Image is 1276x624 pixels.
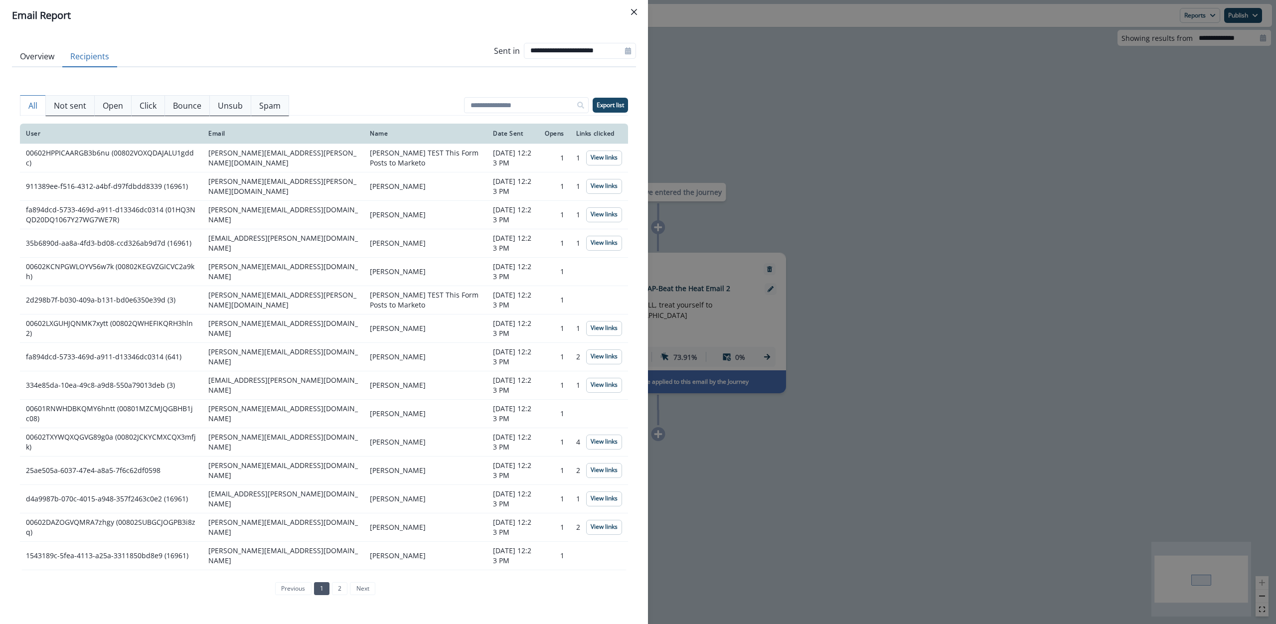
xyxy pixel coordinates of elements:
[586,179,622,194] button: View links
[332,582,347,595] a: Page 2
[493,517,533,537] p: [DATE] 12:23 PM
[576,349,622,364] div: 2
[493,375,533,395] p: [DATE] 12:23 PM
[26,380,196,390] div: 334e85da-10ea-49c8-a9d8-550a79013deb (3)
[364,513,487,541] td: [PERSON_NAME]
[493,432,533,452] p: [DATE] 12:23 PM
[364,428,487,456] td: [PERSON_NAME]
[202,428,364,456] td: [PERSON_NAME][EMAIL_ADDRESS][DOMAIN_NAME]
[26,466,196,475] div: 25ae505a-6037-47e4-a8a5-7f6c62df0598
[576,179,622,194] div: 1
[173,100,201,112] p: Bounce
[364,229,487,257] td: [PERSON_NAME]
[26,262,196,282] div: 00602KCNPGWLOYV56w7k (00802KEGVZGICVC2a9kh)
[539,200,570,229] td: 1
[586,378,622,393] button: View links
[26,404,196,424] div: 00601RNWHDBKQMY6hntt (00801MZCMJQGBHB1jc08)
[591,495,618,502] p: View links
[586,236,622,251] button: View links
[586,491,622,506] button: View links
[364,484,487,513] td: [PERSON_NAME]
[493,290,533,310] p: [DATE] 12:23 PM
[202,342,364,371] td: [PERSON_NAME][EMAIL_ADDRESS][DOMAIN_NAME]
[539,428,570,456] td: 1
[493,489,533,509] p: [DATE] 12:23 PM
[545,130,564,138] div: Opens
[202,257,364,286] td: [PERSON_NAME][EMAIL_ADDRESS][DOMAIN_NAME]
[593,98,628,113] button: Export list
[202,314,364,342] td: [PERSON_NAME][EMAIL_ADDRESS][DOMAIN_NAME]
[493,262,533,282] p: [DATE] 12:23 PM
[586,463,622,478] button: View links
[26,318,196,338] div: 00602LXGUHJQNMK7xytt (00802QWHEFIKQRH3hln2)
[26,148,196,168] div: 00602HPPICAARGB3b6nu (00802VOXQDAJALU1gddc)
[202,399,364,428] td: [PERSON_NAME][EMAIL_ADDRESS][DOMAIN_NAME]
[539,513,570,541] td: 1
[273,582,375,595] ul: Pagination
[103,100,123,112] p: Open
[26,205,196,225] div: fa894dcd-5733-469d-a911-d13346dc0314 (01HQ3NQD20DQ1067Y27WG7WE7R)
[26,517,196,537] div: 00602DAZOGVQMRA7zhgy (00802SUBGCJOGPB3i8zq)
[26,432,196,452] div: 00602TXYWQXQGVG89g0a (00802JCKYCMXCQX3mfjk)
[597,102,624,109] p: Export list
[493,148,533,168] p: [DATE] 12:23 PM
[626,4,642,20] button: Close
[62,46,117,67] button: Recipients
[539,286,570,314] td: 1
[494,45,520,57] p: Sent in
[364,172,487,200] td: [PERSON_NAME]
[364,144,487,172] td: [PERSON_NAME] TEST This Form Posts to Marketo
[202,172,364,200] td: [PERSON_NAME][EMAIL_ADDRESS][PERSON_NAME][DOMAIN_NAME]
[576,130,622,138] div: Links clicked
[539,456,570,484] td: 1
[202,484,364,513] td: [EMAIL_ADDRESS][PERSON_NAME][DOMAIN_NAME]
[493,130,533,138] div: Date Sent
[493,318,533,338] p: [DATE] 12:23 PM
[364,342,487,371] td: [PERSON_NAME]
[576,321,622,336] div: 1
[140,100,157,112] p: Click
[364,257,487,286] td: [PERSON_NAME]
[539,172,570,200] td: 1
[591,523,618,530] p: View links
[591,154,618,161] p: View links
[28,100,37,112] p: All
[208,130,358,138] div: Email
[591,438,618,445] p: View links
[26,295,196,305] div: 2d298b7f-b030-409a-b131-bd0e6350e39d (3)
[576,378,622,393] div: 1
[576,463,622,478] div: 2
[218,100,243,112] p: Unsub
[364,314,487,342] td: [PERSON_NAME]
[202,286,364,314] td: [PERSON_NAME][EMAIL_ADDRESS][PERSON_NAME][DOMAIN_NAME]
[259,100,281,112] p: Spam
[539,144,570,172] td: 1
[539,371,570,399] td: 1
[350,582,375,595] a: Next page
[493,205,533,225] p: [DATE] 12:23 PM
[493,461,533,480] p: [DATE] 12:23 PM
[364,200,487,229] td: [PERSON_NAME]
[370,130,481,138] div: Name
[586,321,622,336] button: View links
[26,238,196,248] div: 35b6890d-aa8a-4fd3-bd08-ccd326ab9d7d (16961)
[576,236,622,251] div: 1
[26,494,196,504] div: d4a9987b-070c-4015-a948-357f2463c0e2 (16961)
[539,541,570,570] td: 1
[364,399,487,428] td: [PERSON_NAME]
[539,229,570,257] td: 1
[576,435,622,450] div: 4
[586,349,622,364] button: View links
[591,182,618,189] p: View links
[12,8,636,23] div: Email Report
[493,176,533,196] p: [DATE] 12:23 PM
[586,520,622,535] button: View links
[576,520,622,535] div: 2
[586,435,622,450] button: View links
[314,582,329,595] a: Page 1 is your current page
[26,181,196,191] div: 911389ee-f516-4312-a4bf-d97fdbdd8339 (16961)
[202,513,364,541] td: [PERSON_NAME][EMAIL_ADDRESS][DOMAIN_NAME]
[493,404,533,424] p: [DATE] 12:23 PM
[26,551,196,561] div: 1543189c-5fea-4113-a25a-3311850bd8e9 (16961)
[364,286,487,314] td: [PERSON_NAME] TEST This Form Posts to Marketo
